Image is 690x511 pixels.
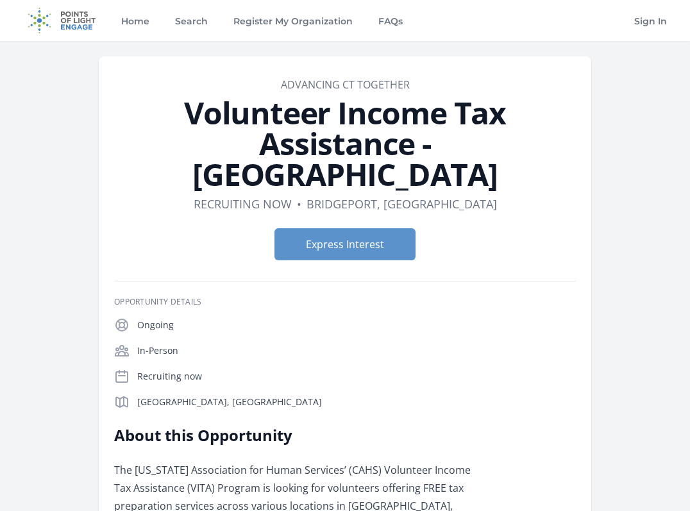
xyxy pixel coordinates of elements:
[137,319,576,331] p: Ongoing
[137,344,576,357] p: In-Person
[297,195,301,213] div: •
[307,195,497,213] dd: Bridgeport, [GEOGRAPHIC_DATA]
[274,228,416,260] button: Express Interest
[114,97,576,190] h1: Volunteer Income Tax Assistance - [GEOGRAPHIC_DATA]
[137,370,576,383] p: Recruiting now
[281,78,410,92] a: Advancing CT Together
[114,425,489,446] h2: About this Opportunity
[194,195,292,213] dd: Recruiting now
[137,396,576,408] p: [GEOGRAPHIC_DATA], [GEOGRAPHIC_DATA]
[114,297,576,307] h3: Opportunity Details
